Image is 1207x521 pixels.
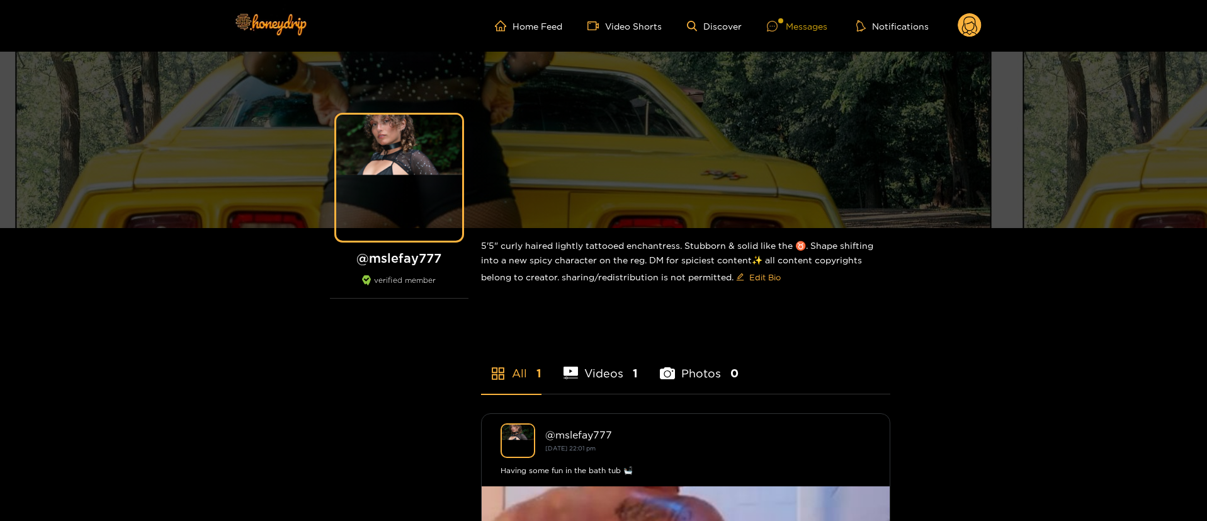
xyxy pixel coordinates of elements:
div: verified member [330,275,468,299]
span: 0 [730,365,739,381]
button: Notifications [853,20,932,32]
li: Videos [564,337,638,394]
small: [DATE] 22:01 pm [545,445,596,452]
span: 1 [536,365,541,381]
img: mslefay777 [501,423,535,458]
a: Video Shorts [587,20,662,31]
div: Having some fun in the bath tub 🛀🏽 [501,464,871,477]
div: @ mslefay777 [545,429,871,440]
span: video-camera [587,20,605,31]
span: 1 [633,365,638,381]
div: 5'5" curly haired lightly tattooed enchantress. Stubborn & solid like the ♉️. Shape shifting into... [481,228,890,297]
span: appstore [490,366,506,381]
li: All [481,337,541,394]
h1: @ mslefay777 [330,250,468,266]
span: home [495,20,513,31]
button: editEdit Bio [734,267,783,287]
a: Discover [687,21,742,31]
a: Home Feed [495,20,562,31]
span: edit [736,273,744,282]
li: Photos [660,337,739,394]
div: Messages [767,19,827,33]
span: Edit Bio [749,271,781,283]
